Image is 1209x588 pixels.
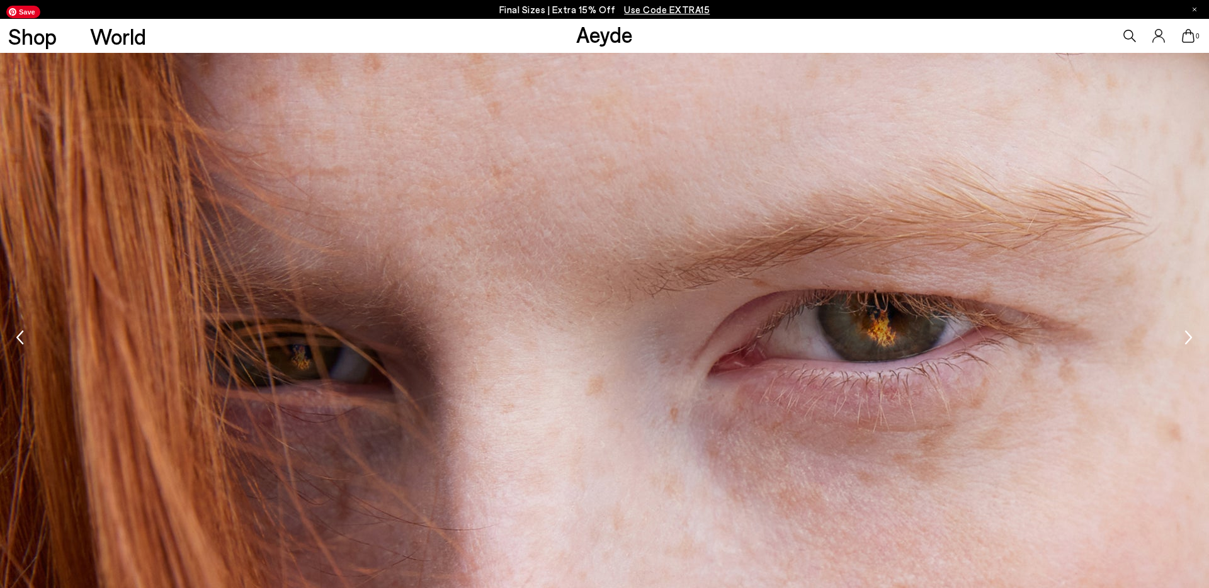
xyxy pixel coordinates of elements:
[499,2,710,18] p: Final Sizes | Extra 15% Off
[6,6,40,18] span: Save
[1185,324,1193,355] div: Next slide
[1195,33,1201,40] span: 0
[8,25,57,47] a: Shop
[1182,29,1195,43] a: 0
[16,324,24,355] div: Previous slide
[624,4,710,15] span: Navigate to /collections/ss25-final-sizes
[576,21,633,47] a: Aeyde
[90,25,146,47] a: World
